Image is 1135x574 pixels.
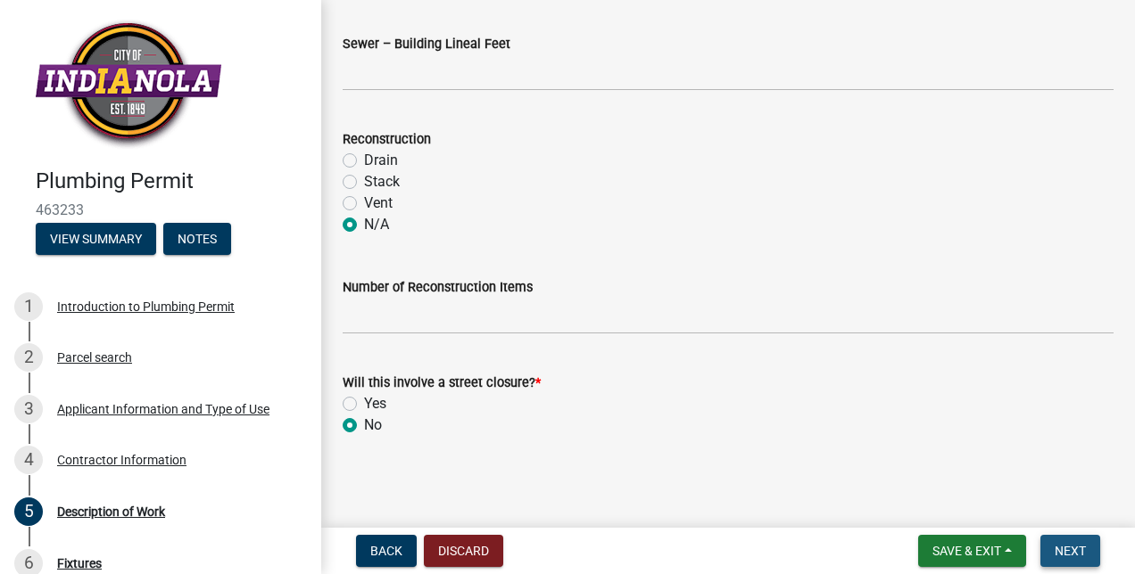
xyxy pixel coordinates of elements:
span: 463233 [36,201,286,218]
button: Next [1040,535,1100,567]
div: Description of Work [57,505,165,518]
label: No [364,414,382,436]
span: Save & Exit [932,544,1001,558]
label: Stack [364,171,400,193]
div: 4 [14,446,43,474]
label: Vent [364,193,393,214]
label: Sewer – Building Lineal Feet [343,38,510,51]
label: Yes [364,393,386,414]
div: Introduction to Plumbing Permit [57,300,235,313]
div: 1 [14,292,43,321]
div: Parcel search [57,351,132,364]
div: Fixtures [57,557,102,570]
label: Will this involve a street closure? [343,377,541,389]
button: Save & Exit [918,535,1026,567]
button: Back [356,535,417,567]
button: Notes [163,223,231,255]
label: Reconstruction [343,134,431,146]
h4: Plumbing Permit [36,168,307,194]
span: Back [370,544,402,558]
div: 3 [14,395,43,423]
div: Contractor Information [57,454,186,466]
button: Discard [424,535,503,567]
button: View Summary [36,223,156,255]
img: City of Indianola, Iowa [36,19,221,150]
div: Applicant Information and Type of Use [57,403,269,415]
wm-modal-confirm: Summary [36,233,156,247]
span: Next [1055,544,1086,558]
div: 5 [14,497,43,526]
wm-modal-confirm: Notes [163,233,231,247]
label: N/A [364,214,389,235]
label: Number of Reconstruction Items [343,282,533,294]
label: Drain [364,150,398,171]
div: 2 [14,343,43,372]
